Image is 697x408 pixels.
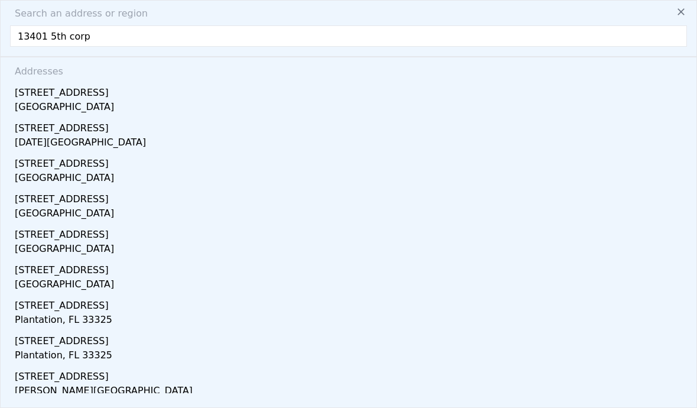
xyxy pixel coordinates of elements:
div: [GEOGRAPHIC_DATA] [15,242,687,258]
div: [GEOGRAPHIC_DATA] [15,277,687,294]
div: [GEOGRAPHIC_DATA] [15,206,687,223]
div: [STREET_ADDRESS] [15,223,687,242]
div: [STREET_ADDRESS] [15,152,687,171]
div: [STREET_ADDRESS] [15,365,687,384]
div: Plantation, FL 33325 [15,313,687,329]
div: [PERSON_NAME][GEOGRAPHIC_DATA] [15,384,687,400]
div: [STREET_ADDRESS] [15,258,687,277]
div: [GEOGRAPHIC_DATA] [15,171,687,187]
div: [DATE][GEOGRAPHIC_DATA] [15,135,687,152]
span: Search an address or region [5,7,148,21]
div: [STREET_ADDRESS] [15,329,687,348]
div: [STREET_ADDRESS] [15,81,687,100]
div: Plantation, FL 33325 [15,348,687,365]
div: [STREET_ADDRESS] [15,294,687,313]
div: [STREET_ADDRESS] [15,187,687,206]
div: Addresses [10,57,687,81]
div: [GEOGRAPHIC_DATA] [15,100,687,116]
div: [STREET_ADDRESS] [15,116,687,135]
